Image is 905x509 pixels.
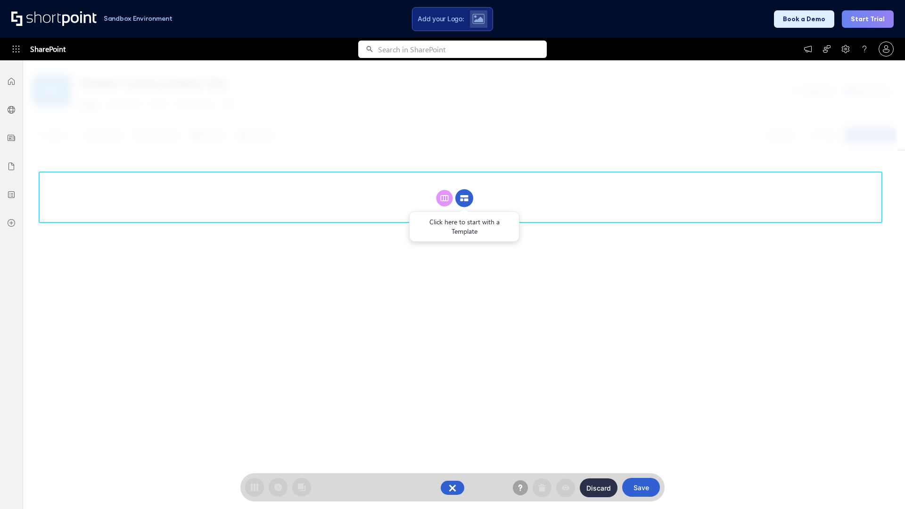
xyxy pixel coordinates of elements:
[774,10,834,28] button: Book a Demo
[378,41,547,58] input: Search in SharePoint
[472,14,485,24] img: Upload logo
[104,16,173,21] h1: Sandbox Environment
[418,15,464,23] span: Add your Logo:
[735,400,905,509] iframe: Chat Widget
[30,38,66,60] span: SharePoint
[622,478,660,497] button: Save
[842,10,894,28] button: Start Trial
[580,478,617,497] button: Discard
